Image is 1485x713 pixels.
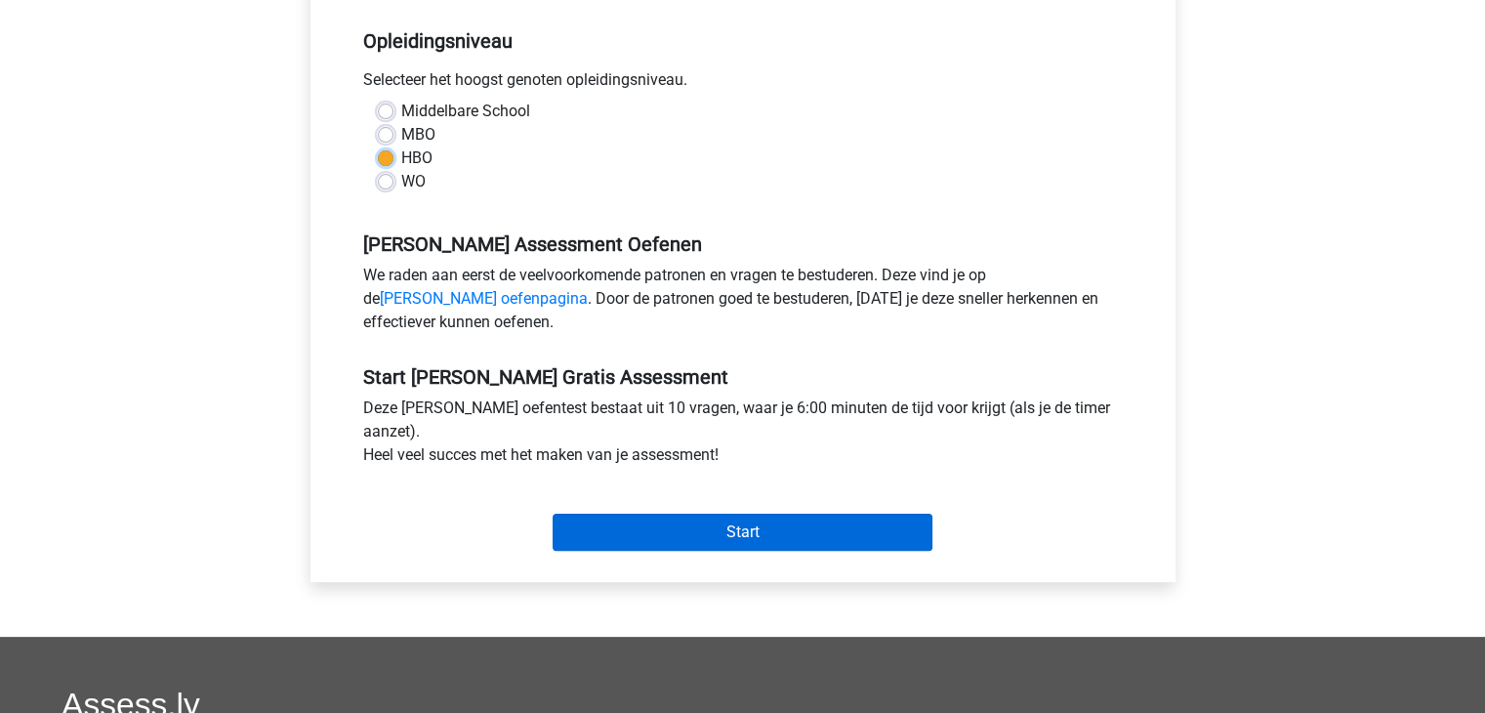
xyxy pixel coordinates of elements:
[349,264,1137,342] div: We raden aan eerst de veelvoorkomende patronen en vragen te bestuderen. Deze vind je op de . Door...
[401,123,435,147] label: MBO
[401,100,530,123] label: Middelbare School
[363,365,1123,389] h5: Start [PERSON_NAME] Gratis Assessment
[363,21,1123,61] h5: Opleidingsniveau
[401,147,433,170] label: HBO
[363,232,1123,256] h5: [PERSON_NAME] Assessment Oefenen
[401,170,426,193] label: WO
[380,289,588,308] a: [PERSON_NAME] oefenpagina
[553,514,932,551] input: Start
[349,68,1137,100] div: Selecteer het hoogst genoten opleidingsniveau.
[349,397,1137,475] div: Deze [PERSON_NAME] oefentest bestaat uit 10 vragen, waar je 6:00 minuten de tijd voor krijgt (als...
